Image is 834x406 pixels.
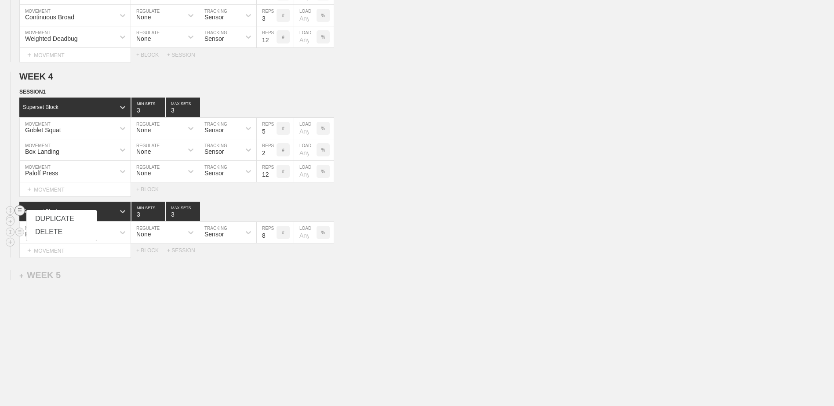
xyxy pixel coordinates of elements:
p: # [282,169,284,174]
div: Sensor [204,35,224,42]
div: DUPLICATE [26,212,97,225]
div: Superset Block [23,104,58,110]
div: + SESSION [167,247,202,254]
span: + [27,185,31,193]
div: None [136,231,151,238]
div: Goblet Squat [25,127,61,134]
input: None [166,98,200,117]
div: + BLOCK [136,247,167,254]
div: None [136,127,151,134]
input: Any [294,222,317,243]
div: None [136,170,151,177]
input: Any [294,139,317,160]
div: MOVEMENT [19,48,131,62]
input: None [166,202,200,221]
div: MOVEMENT [19,243,131,258]
div: + BLOCK [136,52,167,58]
div: Weighted Deadbug [25,35,78,42]
p: % [321,13,325,18]
span: SESSION 1 [19,89,46,95]
p: # [282,230,284,235]
div: + SESSION [167,52,202,58]
div: None [136,14,151,21]
p: % [321,230,325,235]
span: WEEK 4 [19,72,53,81]
iframe: Chat Widget [790,364,834,406]
div: None [136,35,151,42]
div: Sensor [204,127,224,134]
div: Sensor [204,170,224,177]
span: + [19,272,23,279]
input: Any [294,118,317,139]
p: % [321,126,325,131]
p: # [282,126,284,131]
div: + BLOCK [136,186,167,192]
div: Box Landing [25,148,59,155]
p: % [321,148,325,152]
div: WEEK 5 [19,270,61,280]
input: Any [294,161,317,182]
input: Any [294,26,317,47]
p: # [282,148,284,152]
div: Continuous Broad [25,14,74,21]
div: DELETE [26,225,97,239]
p: # [282,13,284,18]
p: % [321,35,325,40]
div: Paloff Press [25,170,58,177]
div: MOVEMENT [19,182,131,197]
input: Any [294,5,317,26]
div: Sensor [204,231,224,238]
span: + [27,246,31,254]
p: # [282,35,284,40]
p: % [321,169,325,174]
div: None [136,148,151,155]
span: + [27,51,31,58]
div: Sensor [204,14,224,21]
div: Sensor [204,148,224,155]
div: Superset Block [23,208,58,214]
div: Push Up [25,231,49,238]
